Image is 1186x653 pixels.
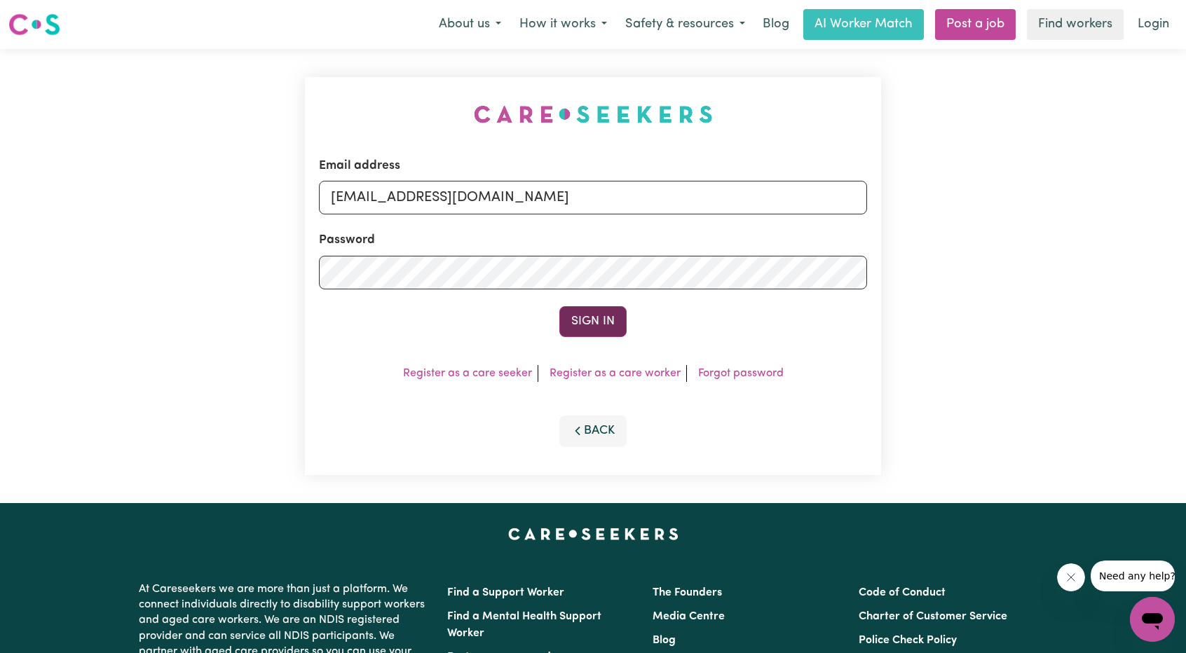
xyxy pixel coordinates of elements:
[859,611,1007,622] a: Charter of Customer Service
[319,181,867,214] input: Email address
[447,611,601,639] a: Find a Mental Health Support Worker
[8,12,60,37] img: Careseekers logo
[550,368,681,379] a: Register as a care worker
[935,9,1016,40] a: Post a job
[319,231,375,249] label: Password
[653,611,725,622] a: Media Centre
[698,368,784,379] a: Forgot password
[803,9,924,40] a: AI Worker Match
[319,157,400,175] label: Email address
[1027,9,1124,40] a: Find workers
[859,587,946,598] a: Code of Conduct
[616,10,754,39] button: Safety & resources
[510,10,616,39] button: How it works
[403,368,532,379] a: Register as a care seeker
[1057,563,1085,591] iframe: Close message
[1129,9,1178,40] a: Login
[8,8,60,41] a: Careseekers logo
[559,415,627,446] button: Back
[559,306,627,337] button: Sign In
[1091,561,1175,591] iframe: Message from company
[8,10,85,21] span: Need any help?
[859,635,957,646] a: Police Check Policy
[754,9,798,40] a: Blog
[653,635,676,646] a: Blog
[1130,597,1175,642] iframe: Button to launch messaging window
[508,528,679,539] a: Careseekers home page
[430,10,510,39] button: About us
[653,587,722,598] a: The Founders
[447,587,564,598] a: Find a Support Worker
